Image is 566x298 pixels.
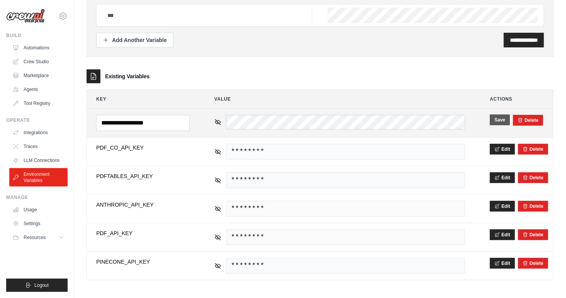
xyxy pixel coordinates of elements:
[96,33,173,47] button: Add Another Variable
[481,90,553,108] th: Actions
[6,194,68,200] div: Manage
[205,90,474,108] th: Value
[9,42,68,54] a: Automations
[527,261,566,298] iframe: Chat Widget
[9,126,68,139] a: Integrations
[6,117,68,123] div: Operate
[87,90,199,108] th: Key
[523,175,544,181] button: Delete
[103,36,167,44] div: Add Another Variable
[9,83,68,96] a: Agents
[6,9,45,24] img: Logo
[34,282,49,288] span: Logout
[9,69,68,82] a: Marketplace
[9,56,68,68] a: Crew Studio
[105,72,150,80] h3: Existing Variables
[96,144,190,152] span: PDF_CO_API_KEY
[96,172,190,180] span: PDFTABLES_API_KEY
[9,154,68,167] a: LLM Connections
[9,97,68,109] a: Tool Registry
[9,168,68,187] a: Environment Variables
[9,231,68,244] button: Resources
[490,114,510,125] button: Save
[24,234,46,241] span: Resources
[523,232,544,238] button: Delete
[96,229,190,237] span: PDF_API_KEY
[9,217,68,230] a: Settings
[490,201,515,212] button: Edit
[523,146,544,152] button: Delete
[9,204,68,216] a: Usage
[96,258,190,266] span: PINECONE_API_KEY
[490,258,515,269] button: Edit
[490,229,515,240] button: Edit
[6,32,68,39] div: Build
[518,117,539,123] button: Delete
[6,279,68,292] button: Logout
[523,203,544,209] button: Delete
[490,144,515,155] button: Edit
[96,201,190,209] span: ANTHROPIC_API_KEY
[9,140,68,153] a: Traces
[490,172,515,183] button: Edit
[523,260,544,266] button: Delete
